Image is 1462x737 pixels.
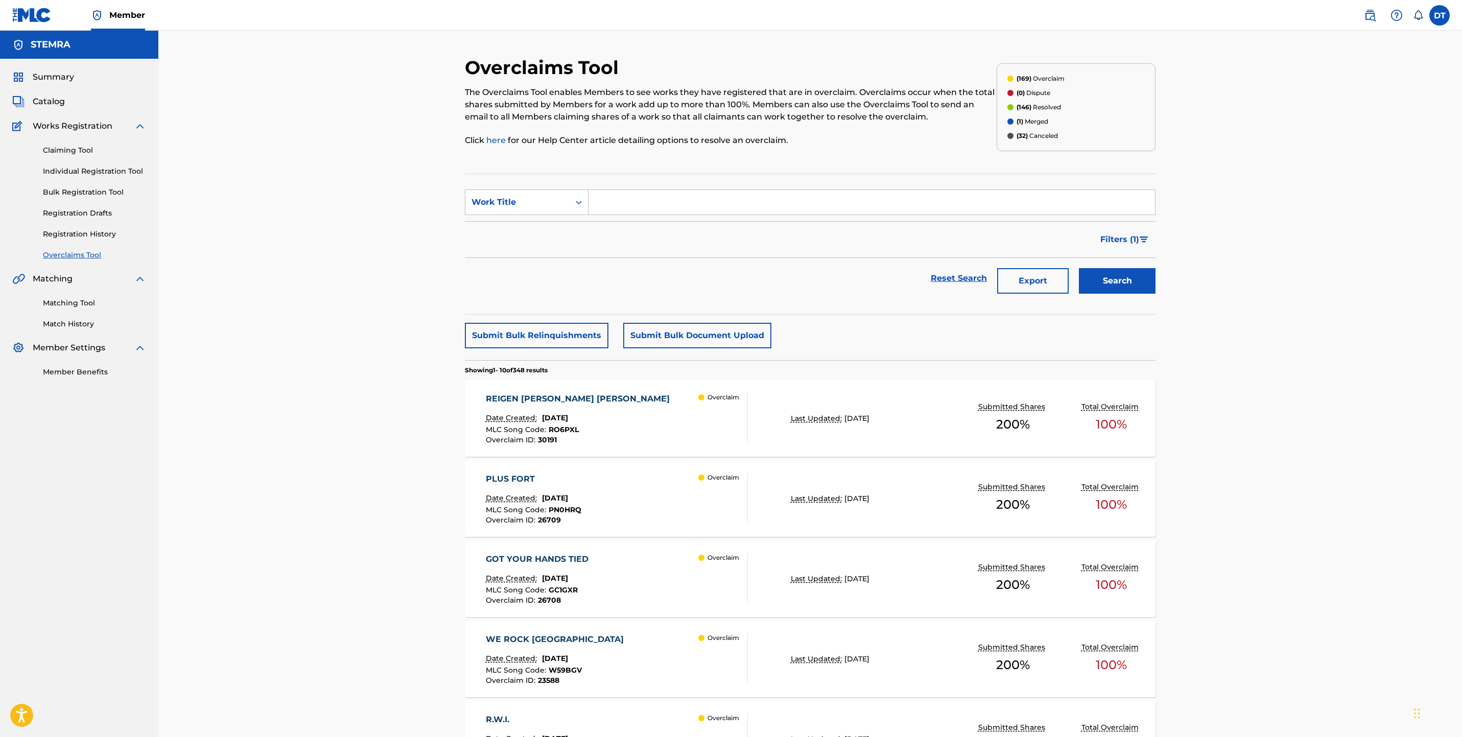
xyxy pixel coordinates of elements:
[43,319,146,329] a: Match History
[1081,482,1141,492] p: Total Overclaim
[1017,117,1048,126] p: Merged
[33,71,74,83] span: Summary
[465,189,1156,299] form: Search Form
[978,401,1048,412] p: Submitted Shares
[708,393,739,402] p: Overclaim
[1433,524,1462,606] iframe: Resource Center
[465,323,608,348] button: Submit Bulk Relinquishments
[465,86,997,123] p: The Overclaims Tool enables Members to see works they have registered that are in overclaim. Over...
[1017,89,1025,97] span: (0)
[31,39,70,51] h5: STEMRA
[997,268,1069,294] button: Export
[33,96,65,108] span: Catalog
[1386,5,1407,26] div: Help
[486,515,538,525] span: Overclaim ID :
[1411,688,1462,737] iframe: Chat Widget
[542,654,568,663] span: [DATE]
[33,273,73,285] span: Matching
[1017,75,1031,82] span: (169)
[1017,132,1028,139] span: (32)
[1429,5,1450,26] div: User Menu
[486,676,538,685] span: Overclaim ID :
[43,187,146,198] a: Bulk Registration Tool
[465,134,997,147] p: Click for our Help Center article detailing options to resolve an overclaim.
[844,494,869,503] span: [DATE]
[791,574,844,584] p: Last Updated:
[486,633,629,646] div: WE ROCK [GEOGRAPHIC_DATA]
[33,120,112,132] span: Works Registration
[486,135,508,145] a: here
[1360,5,1380,26] a: Public Search
[1081,642,1141,653] p: Total Overclaim
[542,413,568,422] span: [DATE]
[1017,88,1050,98] p: Dispute
[538,596,561,605] span: 26708
[1017,117,1023,125] span: (1)
[486,553,594,565] div: GOT YOUR HANDS TIED
[43,367,146,377] a: Member Benefits
[708,473,739,482] p: Overclaim
[486,493,539,504] p: Date Created:
[1017,103,1031,111] span: (146)
[486,653,539,664] p: Date Created:
[978,482,1048,492] p: Submitted Shares
[1081,401,1141,412] p: Total Overclaim
[486,665,549,675] span: MLC Song Code :
[538,435,557,444] span: 30191
[844,654,869,663] span: [DATE]
[465,460,1156,537] a: PLUS FORTDate Created:[DATE]MLC Song Code:PN0HRQOverclaim ID:26709 OverclaimLast Updated:[DATE]Su...
[708,553,739,562] p: Overclaim
[1413,10,1423,20] div: Notifications
[708,714,739,723] p: Overclaim
[486,714,577,726] div: R.W.I.
[43,208,146,219] a: Registration Drafts
[708,633,739,643] p: Overclaim
[43,298,146,308] a: Matching Tool
[486,573,539,584] p: Date Created:
[465,540,1156,617] a: GOT YOUR HANDS TIEDDate Created:[DATE]MLC Song Code:GC1GXROverclaim ID:26708 OverclaimLast Update...
[12,120,26,132] img: Works Registration
[486,435,538,444] span: Overclaim ID :
[996,415,1030,434] span: 200 %
[1081,722,1141,733] p: Total Overclaim
[486,393,675,405] div: REIGEN [PERSON_NAME] [PERSON_NAME]
[12,71,74,83] a: SummarySummary
[33,342,105,354] span: Member Settings
[12,96,65,108] a: CatalogCatalog
[1414,698,1420,729] div: Slepen
[486,585,549,595] span: MLC Song Code :
[1079,268,1156,294] button: Search
[926,267,992,290] a: Reset Search
[978,722,1048,733] p: Submitted Shares
[1096,576,1127,594] span: 100 %
[486,425,549,434] span: MLC Song Code :
[12,96,25,108] img: Catalog
[134,342,146,354] img: expand
[12,273,25,285] img: Matching
[43,166,146,177] a: Individual Registration Tool
[791,654,844,664] p: Last Updated:
[486,596,538,605] span: Overclaim ID :
[549,585,578,595] span: GC1GXR
[465,366,548,375] p: Showing 1 - 10 of 348 results
[549,665,582,675] span: W59BGV
[1096,656,1127,674] span: 100 %
[43,145,146,156] a: Claiming Tool
[1017,103,1061,112] p: Resolved
[538,676,559,685] span: 23588
[486,505,549,514] span: MLC Song Code :
[1017,131,1058,140] p: Canceled
[549,425,579,434] span: RO6PXL
[623,323,771,348] button: Submit Bulk Document Upload
[542,493,568,503] span: [DATE]
[1364,9,1376,21] img: search
[1390,9,1403,21] img: help
[844,414,869,423] span: [DATE]
[1017,74,1065,83] p: Overclaim
[134,273,146,285] img: expand
[43,229,146,240] a: Registration History
[978,562,1048,573] p: Submitted Shares
[1081,562,1141,573] p: Total Overclaim
[465,621,1156,697] a: WE ROCK [GEOGRAPHIC_DATA]Date Created:[DATE]MLC Song Code:W59BGVOverclaim ID:23588 OverclaimLast ...
[465,56,624,79] h2: Overclaims Tool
